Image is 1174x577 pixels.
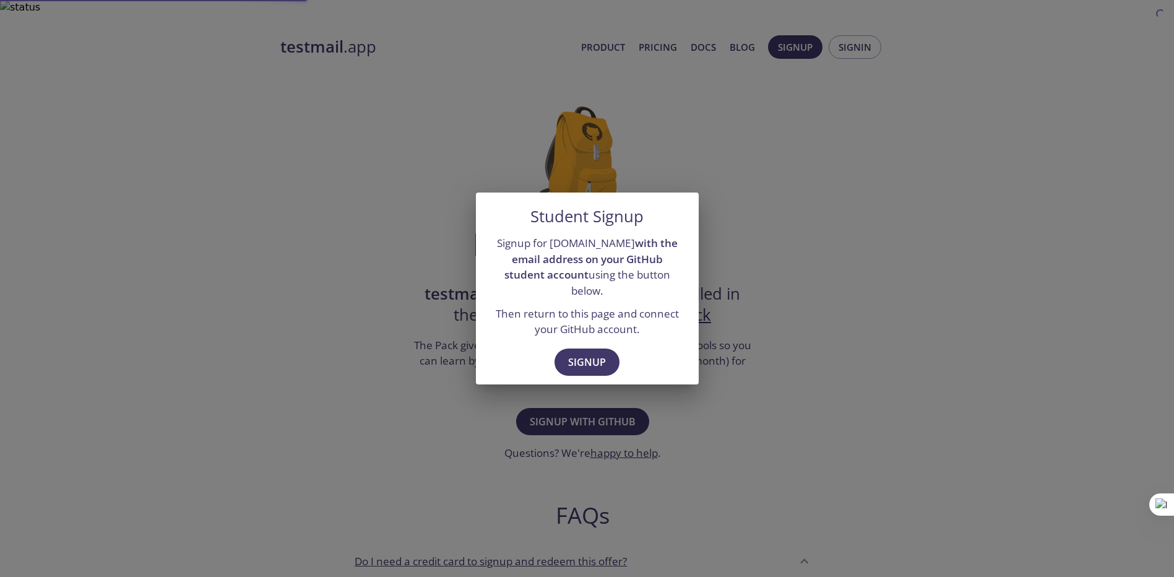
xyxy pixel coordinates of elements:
[504,236,678,282] strong: with the email address on your GitHub student account
[491,235,684,299] p: Signup for [DOMAIN_NAME] using the button below.
[555,349,619,376] button: Signup
[491,306,684,337] p: Then return to this page and connect your GitHub account.
[530,207,644,226] h5: Student Signup
[568,354,606,371] span: Signup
